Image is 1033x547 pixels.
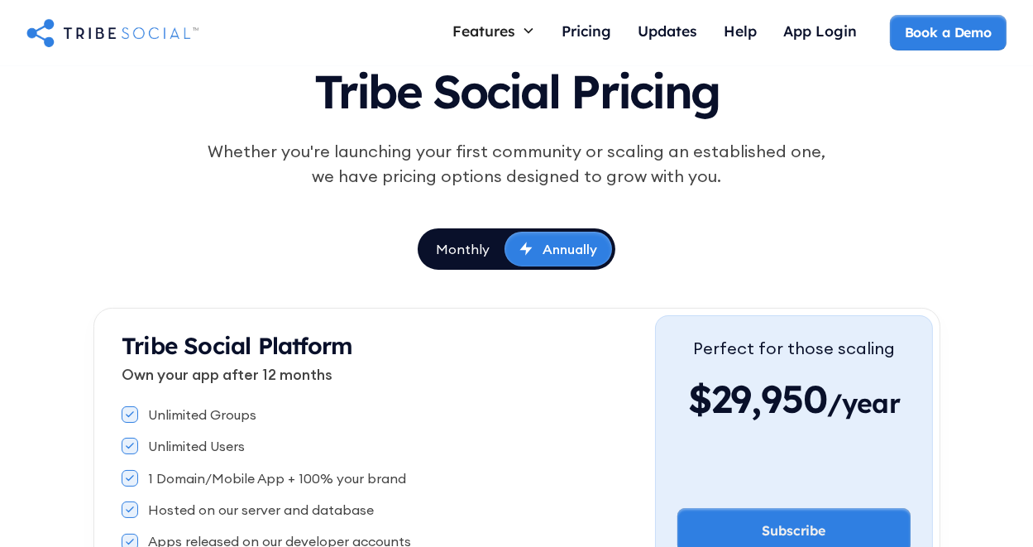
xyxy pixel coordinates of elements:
div: 1 Domain/Mobile App + 100% your brand [148,469,406,487]
a: App Login [770,15,870,50]
div: Perfect for those scaling [688,336,900,361]
h1: Tribe Social Pricing [133,50,901,126]
div: Annually [543,240,597,258]
div: Unlimited Users [148,437,245,455]
div: Unlimited Groups [148,405,256,424]
a: Book a Demo [890,15,1007,50]
div: Features [439,15,548,46]
div: $29,950 [688,374,900,424]
div: Pricing [562,22,611,40]
div: Monthly [436,240,490,258]
a: Help [710,15,770,50]
a: Updates [624,15,710,50]
p: Own your app after 12 months [122,363,655,386]
div: Help [724,22,757,40]
strong: Tribe Social Platform [122,331,352,360]
div: Updates [638,22,697,40]
a: Pricing [548,15,624,50]
span: /year [827,386,900,428]
div: App Login [783,22,857,40]
a: home [26,16,198,49]
div: Whether you're launching your first community or scaling an established one, we have pricing opti... [199,139,835,189]
div: Hosted on our server and database [148,501,374,519]
div: Features [452,22,515,40]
